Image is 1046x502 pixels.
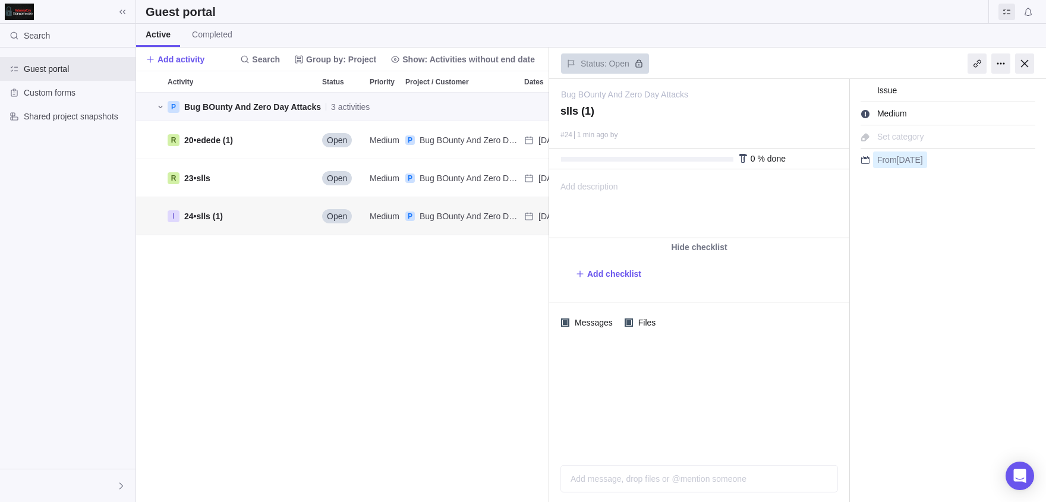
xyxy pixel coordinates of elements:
[289,51,381,68] span: Group by: Project
[370,134,399,146] span: Medium
[184,172,210,184] span: •
[24,30,50,42] span: Search
[401,197,519,235] div: Project / Customer
[317,159,365,197] div: Status
[751,154,755,163] span: 0
[327,134,347,146] span: Open
[136,24,180,47] a: Active
[184,134,233,146] span: •
[401,121,519,159] div: Project / Customer
[192,29,232,40] span: Completed
[405,173,415,183] div: P
[538,134,598,146] span: Aug 22 - Aug 25
[549,238,849,256] div: Hide checklist
[168,76,193,88] span: Activity
[370,210,399,222] span: Medium
[196,211,222,221] span: slls (1)
[633,314,659,331] span: Files
[1020,4,1036,20] span: Notifications
[7,479,21,493] div: 047c2756c4
[365,197,401,235] div: Priority
[561,89,688,100] a: Bug BOunty And Zero Day Attacks
[550,170,618,238] span: Add description
[420,210,519,222] a: Bug BOunty And Zero Day Attacks
[370,76,395,88] span: Priority
[577,131,609,139] span: 1 min ago
[401,71,519,92] div: Project / Customer
[610,131,618,139] span: by
[386,51,540,68] span: Show: Activities without end date
[322,76,344,88] span: Status
[365,121,401,159] div: Medium
[998,4,1015,20] span: Guest portal
[420,135,547,145] span: Bug BOunty And Zero Day Attacks
[1020,9,1036,18] a: Notifications
[1006,462,1034,490] div: Open Intercom Messenger
[365,197,401,235] div: Medium
[524,76,544,88] span: Dates
[757,154,785,163] span: % done
[168,210,179,222] div: I
[538,210,581,222] span: Aug 22 - …
[184,101,321,113] a: Bug BOunty And Zero Day Attacks
[5,4,34,20] img: logo
[327,172,347,184] span: Open
[365,71,401,92] div: Priority
[317,71,365,92] div: Status
[24,63,131,75] span: Guest portal
[519,159,626,197] div: Dates
[991,53,1010,74] div: More actions
[331,101,370,113] span: 3 activities
[405,211,415,221] div: P
[317,197,365,235] div: Status
[873,105,927,122] div: Medium
[196,173,210,183] span: slls
[168,101,179,113] div: P
[146,29,171,40] span: Active
[370,172,399,184] span: Medium
[968,53,987,74] div: Copy link
[873,82,916,99] div: Issue
[877,132,924,141] span: Set category
[519,121,626,159] div: Dates
[365,159,401,197] div: Medium
[1015,53,1034,74] div: Close
[998,9,1015,18] a: Guest portal
[184,135,194,145] span: 20
[184,210,223,222] span: •
[157,53,204,65] span: Add activity
[897,155,923,165] span: [DATE]
[184,102,321,112] span: Bug BOunty And Zero Day Attacks
[163,71,317,92] div: Activity
[184,211,194,221] span: 24
[587,268,641,280] span: Add checklist
[168,134,179,146] div: R
[401,159,519,197] div: Project / Customer
[365,121,401,159] div: Priority
[575,266,641,282] span: Add checklist
[317,121,365,159] div: Status
[519,197,626,235] div: Dates
[182,24,242,47] a: Completed
[874,83,900,99] span: Issue
[560,131,572,139] div: #24
[420,134,519,146] a: Bug BOunty And Zero Day Attacks
[874,106,910,122] span: Medium
[327,210,347,222] span: Open
[420,172,519,184] a: Bug BOunty And Zero Day Attacks
[24,110,131,122] span: Shared project snapshots
[252,53,280,65] span: Search
[405,135,415,145] div: P
[877,155,897,165] span: From
[163,159,317,197] div: Activity
[405,76,469,88] span: Project / Customer
[146,51,204,68] span: Add activity
[136,93,549,502] div: grid
[24,87,131,99] span: Custom forms
[402,53,535,65] span: Show: Activities without end date
[163,197,317,235] div: Activity
[163,121,317,159] div: Activity
[196,135,232,145] span: edede (1)
[235,51,285,68] span: Search
[420,211,547,221] span: Bug BOunty And Zero Day Attacks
